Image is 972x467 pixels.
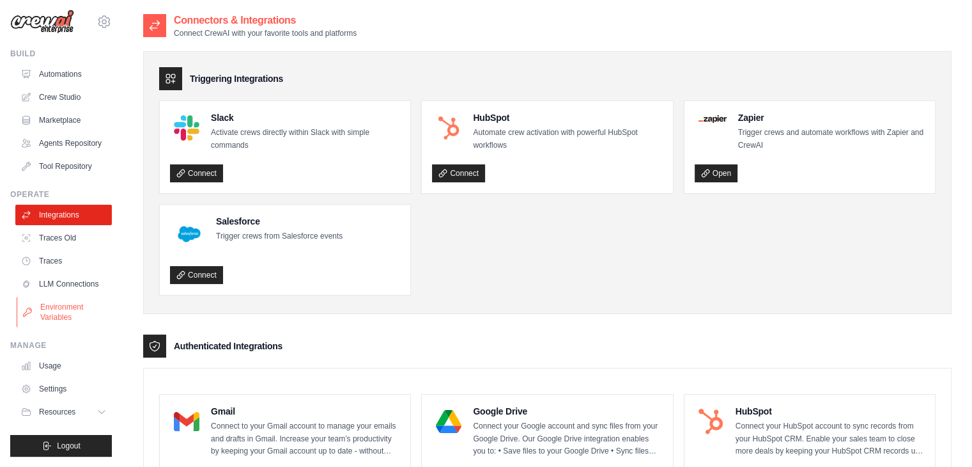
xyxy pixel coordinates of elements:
[15,64,112,84] a: Automations
[736,420,925,458] p: Connect your HubSpot account to sync records from your HubSpot CRM. Enable your sales team to clo...
[15,205,112,225] a: Integrations
[15,274,112,294] a: LLM Connections
[436,409,461,434] img: Google Drive Logo
[15,402,112,422] button: Resources
[174,409,199,434] img: Gmail Logo
[57,441,81,451] span: Logout
[174,115,199,141] img: Slack Logo
[211,420,400,458] p: Connect to your Gmail account to manage your emails and drafts in Gmail. Increase your team’s pro...
[738,111,925,124] h4: Zapier
[10,340,112,351] div: Manage
[10,10,74,34] img: Logo
[211,405,400,418] h4: Gmail
[216,215,343,228] h4: Salesforce
[15,379,112,399] a: Settings
[738,127,925,152] p: Trigger crews and automate workflows with Zapier and CrewAI
[473,405,662,418] h4: Google Drive
[190,72,283,85] h3: Triggering Integrations
[10,435,112,457] button: Logout
[10,189,112,200] div: Operate
[170,266,223,284] a: Connect
[473,111,662,124] h4: HubSpot
[174,219,204,249] img: Salesforce Logo
[211,127,400,152] p: Activate crews directly within Slack with simple commands
[17,297,113,328] a: Environment Variables
[15,251,112,271] a: Traces
[10,49,112,59] div: Build
[436,115,461,141] img: HubSpot Logo
[15,356,112,376] a: Usage
[15,87,112,107] a: Crew Studio
[15,110,112,131] a: Marketplace
[216,230,343,243] p: Trigger crews from Salesforce events
[174,340,282,352] h3: Authenticated Integrations
[211,111,400,124] h4: Slack
[695,164,737,182] a: Open
[174,28,357,38] p: Connect CrewAI with your favorite tools and platforms
[432,164,485,182] a: Connect
[170,164,223,182] a: Connect
[473,420,662,458] p: Connect your Google account and sync files from your Google Drive. Our Google Drive integration e...
[473,127,662,152] p: Automate crew activation with powerful HubSpot workflows
[39,407,75,417] span: Resources
[736,405,925,418] h4: HubSpot
[698,409,724,434] img: HubSpot Logo
[15,156,112,177] a: Tool Repository
[15,133,112,154] a: Agents Repository
[174,13,357,28] h2: Connectors & Integrations
[15,228,112,248] a: Traces Old
[698,115,727,123] img: Zapier Logo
